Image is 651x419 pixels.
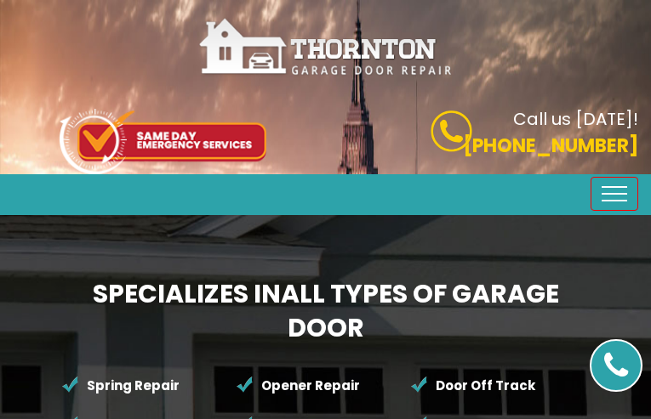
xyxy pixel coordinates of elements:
img: icon-top.png [60,109,266,174]
span: All Types of Garage Door [281,275,559,346]
b: Specializes in [93,275,559,346]
li: Door Off Track [410,368,585,404]
img: Thornton.png [198,17,454,77]
a: Call us [DATE]! [PHONE_NUMBER] [339,110,639,160]
b: Call us [DATE]! [513,107,638,131]
p: [PHONE_NUMBER] [339,132,639,160]
button: Toggle navigation [591,177,638,211]
li: Spring Repair [61,368,236,404]
li: Opener Repair [236,368,410,404]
